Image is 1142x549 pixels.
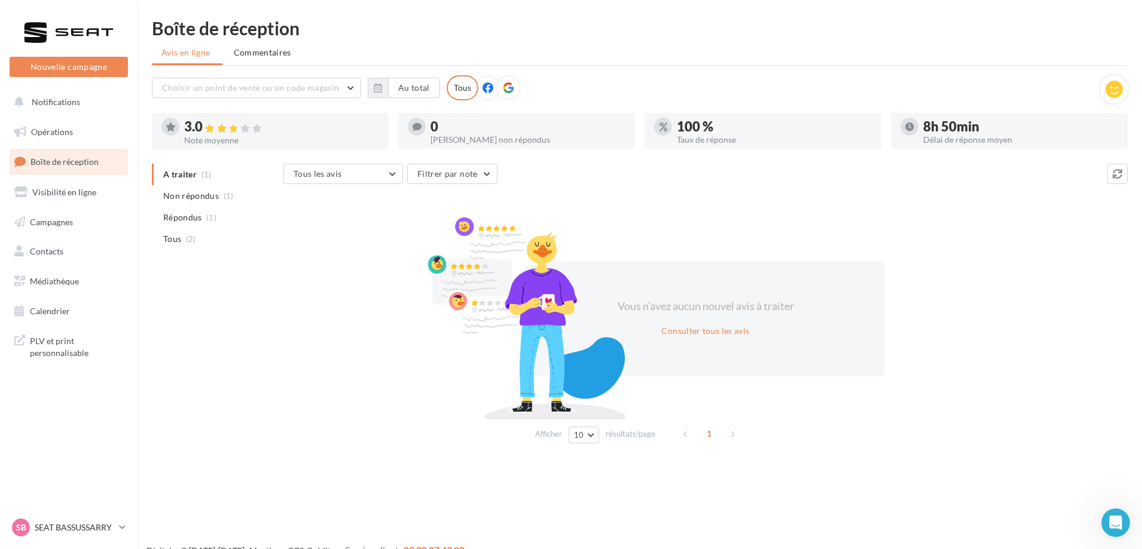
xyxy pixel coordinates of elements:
[32,97,80,107] span: Notifications
[186,234,196,244] span: (2)
[46,254,203,266] div: Collecter par QR code
[569,427,599,443] button: 10
[923,136,1118,144] div: Délai de réponse moyen
[17,90,222,119] div: Suivez ce pas à pas et si besoin, écrivez-nous à
[430,136,625,144] div: [PERSON_NAME] non répondus
[210,5,231,27] div: Fermer
[657,324,754,338] button: Consulter tous les avis
[8,5,30,27] button: go back
[923,120,1118,133] div: 8h 50min
[16,522,26,533] span: SB
[700,424,719,443] span: 1
[30,246,63,256] span: Contacts
[224,191,234,201] span: (1)
[163,211,202,223] span: Répondus
[430,120,625,133] div: 0
[574,430,584,440] span: 10
[10,57,128,77] button: Nouvelle campagne
[46,209,203,221] div: Répondre à vos avis
[52,106,219,117] a: [EMAIL_ADDRESS][DOMAIN_NAME]
[46,349,208,375] div: - Dans votre " > dossier
[35,522,114,533] p: SEAT BASSUSSARRY
[603,299,808,314] div: Vous n'avez aucun nouvel avis à traiter
[163,190,219,202] span: Non répondus
[50,401,132,410] b: Visibilité en ligne
[76,363,167,373] b: Sollicitation d'avis"
[7,90,126,115] button: Notifications
[7,299,130,324] a: Calendrier
[206,213,216,222] span: (1)
[294,168,342,179] span: Tous les avis
[535,428,562,440] span: Afficher
[7,149,130,174] a: Boîte de réception
[184,120,379,134] div: 3.0
[30,216,73,226] span: Campagnes
[163,233,181,245] span: Tous
[368,78,440,98] button: Au total
[53,126,72,145] img: Profile image for Service-Client
[77,130,186,142] div: Service-Client de Digitaleo
[32,187,96,197] span: Visibilité en ligne
[46,324,208,337] div: Retrouvez ce QR code :
[30,157,99,167] span: Boîte de réception
[677,136,872,144] div: Taux de réponse
[120,158,227,171] p: Il reste environ 2 minutes
[388,78,440,98] button: Au total
[12,158,108,171] p: 1 étape terminée sur 3
[7,328,130,363] a: PLV et print personnalisable
[30,276,79,286] span: Médiathèque
[283,164,403,184] button: Tous les avis
[46,274,208,312] div: Générez un QR code automatiquement pour collecter de nouveaux avis clients.
[17,47,222,90] div: Débuter avec les Avis Clients
[30,306,70,316] span: Calendrier
[31,127,73,137] span: Opérations
[152,19,1128,37] div: Boîte de réception
[7,269,130,294] a: Médiathèque
[1101,508,1130,537] iframe: Intercom live chat
[46,387,208,425] div: - Sur chaque fiche établissement dans " >
[7,119,130,145] a: Opérations
[606,428,655,440] span: résultats/page
[104,351,166,360] b: Médiathèque
[22,205,217,224] div: Répondre à vos avis
[7,210,130,235] a: Campagnes
[677,120,872,133] div: 100 %
[10,516,128,539] a: SB SEAT BASSUSSARRY
[162,82,339,93] span: Choisir un point de vente ou un code magasin
[234,47,291,59] span: Commentaires
[7,239,130,264] a: Contacts
[152,78,361,98] button: Choisir un point de vente ou un code magasin
[184,136,379,145] div: Note moyenne
[22,250,217,269] div: 2Collecter par QR code
[447,75,478,100] div: Tous
[30,333,123,358] span: PLV et print personnalisable
[407,164,497,184] button: Filtrer par note
[7,180,130,205] a: Visibilité en ligne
